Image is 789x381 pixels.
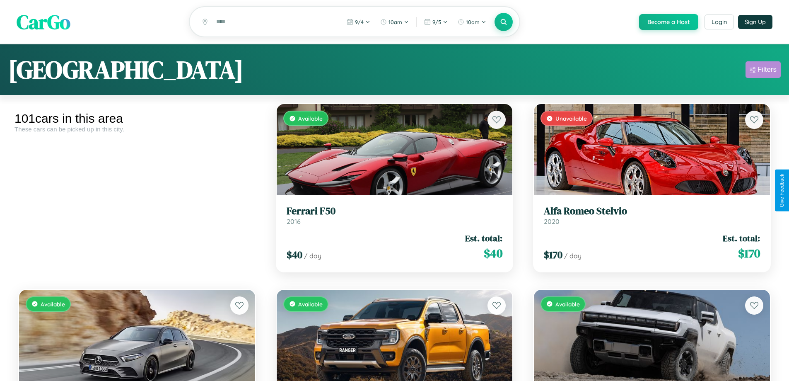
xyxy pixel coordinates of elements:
[355,19,364,25] span: 9 / 4
[287,205,503,226] a: Ferrari F502016
[705,15,734,29] button: Login
[555,301,580,308] span: Available
[432,19,441,25] span: 9 / 5
[14,112,260,126] div: 101 cars in this area
[17,8,70,36] span: CarGo
[544,217,560,226] span: 2020
[41,301,65,308] span: Available
[544,248,562,262] span: $ 170
[758,66,777,74] div: Filters
[454,15,490,29] button: 10am
[544,205,760,226] a: Alfa Romeo Stelvio2020
[376,15,413,29] button: 10am
[738,245,760,262] span: $ 170
[484,245,502,262] span: $ 40
[465,232,502,244] span: Est. total:
[544,205,760,217] h3: Alfa Romeo Stelvio
[343,15,374,29] button: 9/4
[738,15,772,29] button: Sign Up
[298,115,323,122] span: Available
[555,115,587,122] span: Unavailable
[746,61,781,78] button: Filters
[287,217,301,226] span: 2016
[723,232,760,244] span: Est. total:
[287,248,302,262] span: $ 40
[8,53,244,87] h1: [GEOGRAPHIC_DATA]
[420,15,452,29] button: 9/5
[304,252,321,260] span: / day
[298,301,323,308] span: Available
[639,14,698,30] button: Become a Host
[564,252,581,260] span: / day
[287,205,503,217] h3: Ferrari F50
[466,19,480,25] span: 10am
[779,174,785,207] div: Give Feedback
[14,126,260,133] div: These cars can be picked up in this city.
[388,19,402,25] span: 10am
